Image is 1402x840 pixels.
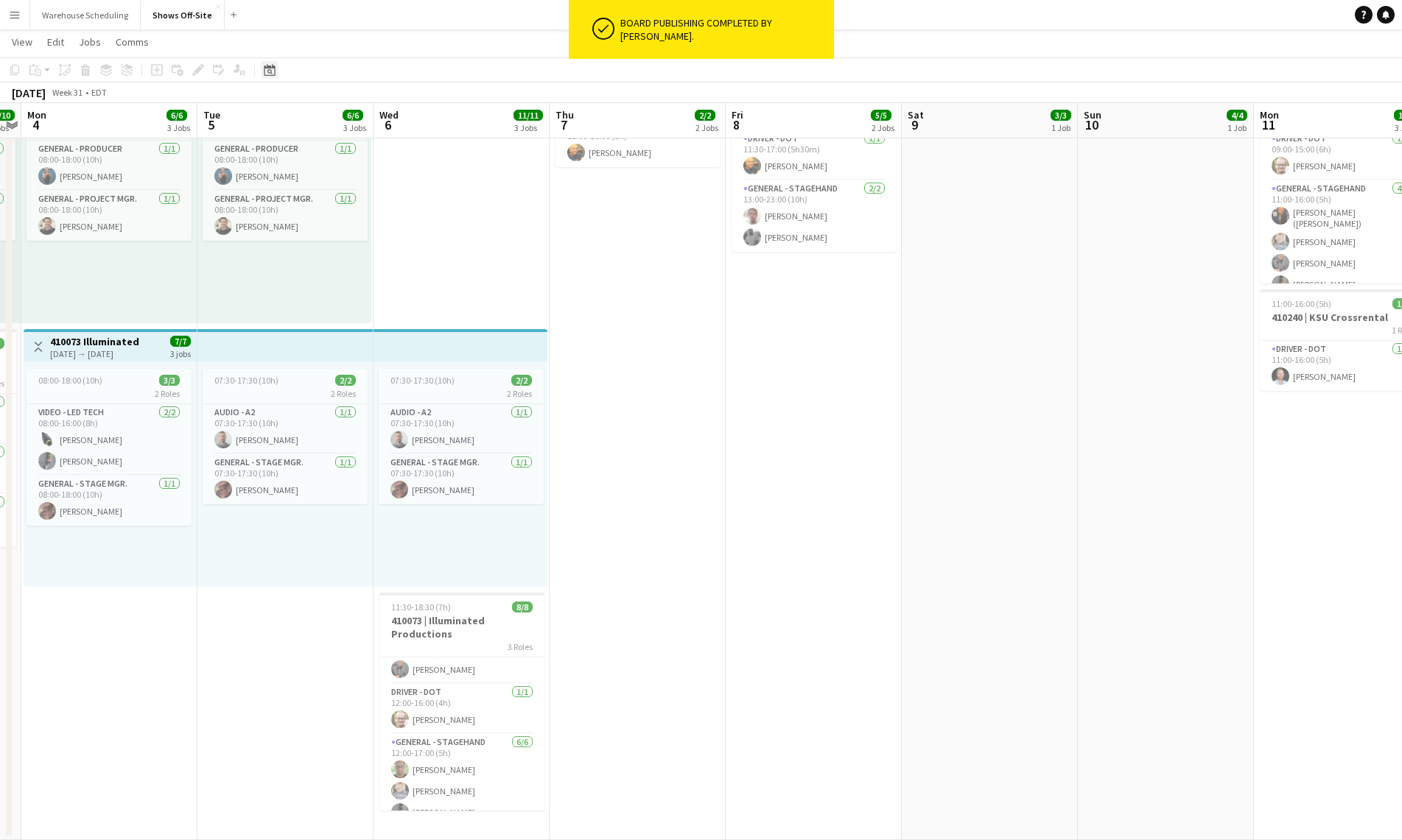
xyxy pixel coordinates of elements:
[1227,110,1247,121] span: 4/4
[12,85,46,100] div: [DATE]
[49,87,85,98] span: Week 31
[214,375,278,386] span: 07:30-17:30 (10h)
[6,32,38,52] a: View
[141,1,225,29] button: Shows Off-Site
[1051,110,1071,121] span: 3/3
[27,105,192,241] app-job-card: 08:00-18:00 (10h)2/2 5&2 Studios, Inc2 RolesGeneral - Producer1/108:00-18:00 (10h)[PERSON_NAME]Ge...
[79,35,101,49] span: Jobs
[170,336,191,347] span: 7/7
[203,404,368,454] app-card-role: Audio - A21/107:30-17:30 (10h)[PERSON_NAME]
[732,130,897,180] app-card-role: Driver - DOT1/111:30-17:00 (5h30m)[PERSON_NAME]
[908,108,924,121] span: Sat
[170,347,191,359] div: 3 jobs
[167,110,187,121] span: 6/6
[905,116,924,133] span: 9
[116,35,149,49] span: Comms
[50,335,139,348] h3: 410073 Illuminated
[203,369,368,504] app-job-card: 07:30-17:30 (10h)2/22 RolesAudio - A21/107:30-17:30 (10h)[PERSON_NAME]General - Stage Mgr.1/107:3...
[73,32,107,52] a: Jobs
[514,110,543,121] span: 11/11
[1084,108,1101,121] span: Sun
[27,141,192,191] app-card-role: General - Producer1/108:00-18:00 (10h)[PERSON_NAME]
[203,108,220,121] span: Tue
[695,122,718,133] div: 2 Jobs
[379,593,544,811] app-job-card: 11:30-18:30 (7h)8/8410073 | Illuminated Productions3 RolesDriver - DOT/Hand1/111:30-18:30 (7h)[PE...
[201,116,220,133] span: 5
[379,108,399,121] span: Wed
[508,641,533,652] span: 3 Roles
[514,122,542,133] div: 3 Jobs
[732,108,743,121] span: Fri
[871,110,891,121] span: 5/5
[511,375,532,386] span: 2/2
[203,141,368,191] app-card-role: General - Producer1/108:00-18:00 (10h)[PERSON_NAME]
[27,108,46,121] span: Mon
[335,375,356,386] span: 2/2
[732,66,897,252] app-job-card: 11:30-23:00 (11h30m)3/3410423 | Bright AV - TPG Patient and Care Partner Edu2 RolesDriver - DOT1/...
[390,375,455,386] span: 07:30-17:30 (10h)
[555,108,574,121] span: Thu
[91,87,107,98] div: EDT
[38,375,102,386] span: 08:00-18:00 (10h)
[25,116,46,133] span: 4
[27,191,192,241] app-card-role: General - Project Mgr.1/108:00-18:00 (10h)[PERSON_NAME]
[27,369,192,526] app-job-card: 08:00-18:00 (10h)3/32 RolesVideo - LED Tech2/208:00-16:00 (8h)[PERSON_NAME][PERSON_NAME]General -...
[1082,116,1101,133] span: 10
[555,117,721,167] app-card-role: Driver - DOT1/111:00-16:00 (5h)[PERSON_NAME]
[155,388,180,399] span: 2 Roles
[331,388,356,399] span: 2 Roles
[203,454,368,504] app-card-role: General - Stage Mgr.1/107:30-17:30 (10h)[PERSON_NAME]
[379,634,544,684] app-card-role: Driver - DOT/Hand1/111:30-18:30 (7h)[PERSON_NAME]
[27,476,192,526] app-card-role: General - Stage Mgr.1/108:00-18:00 (10h)[PERSON_NAME]
[343,110,363,121] span: 6/6
[159,375,180,386] span: 3/3
[379,454,544,504] app-card-role: General - Stage Mgr.1/107:30-17:30 (10h)[PERSON_NAME]
[12,35,32,49] span: View
[377,116,399,133] span: 6
[695,110,715,121] span: 2/2
[1051,122,1070,133] div: 1 Job
[553,116,574,133] span: 7
[620,16,828,43] div: Board publishing completed by [PERSON_NAME].
[872,122,894,133] div: 2 Jobs
[203,191,368,241] app-card-role: General - Project Mgr.1/108:00-18:00 (10h)[PERSON_NAME]
[379,404,544,454] app-card-role: Audio - A21/107:30-17:30 (10h)[PERSON_NAME]
[1227,122,1247,133] div: 1 Job
[41,32,70,52] a: Edit
[379,684,544,734] app-card-role: Driver - DOT1/112:00-16:00 (4h)[PERSON_NAME]
[391,601,451,613] span: 11:30-18:30 (7h)
[1260,108,1279,121] span: Mon
[729,116,743,133] span: 8
[379,369,544,504] app-job-card: 07:30-17:30 (10h)2/22 RolesAudio - A21/107:30-17:30 (10h)[PERSON_NAME]General - Stage Mgr.1/107:3...
[732,180,897,252] app-card-role: General - Stagehand2/213:00-23:00 (10h)[PERSON_NAME][PERSON_NAME]
[30,1,141,29] button: Warehouse Scheduling
[203,105,368,241] app-job-card: 08:00-18:00 (10h)2/2 5&2 Studios, Inc2 RolesGeneral - Producer1/108:00-18:00 (10h)[PERSON_NAME]Ge...
[1272,298,1331,309] span: 11:00-16:00 (5h)
[512,601,533,613] span: 8/8
[343,122,366,133] div: 3 Jobs
[47,35,64,49] span: Edit
[1258,116,1279,133] span: 11
[27,404,192,476] app-card-role: Video - LED Tech2/208:00-16:00 (8h)[PERSON_NAME][PERSON_NAME]
[167,122,190,133] div: 3 Jobs
[379,614,544,640] h3: 410073 | Illuminated Productions
[110,32,155,52] a: Comms
[50,348,139,359] div: [DATE] → [DATE]
[507,388,532,399] span: 2 Roles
